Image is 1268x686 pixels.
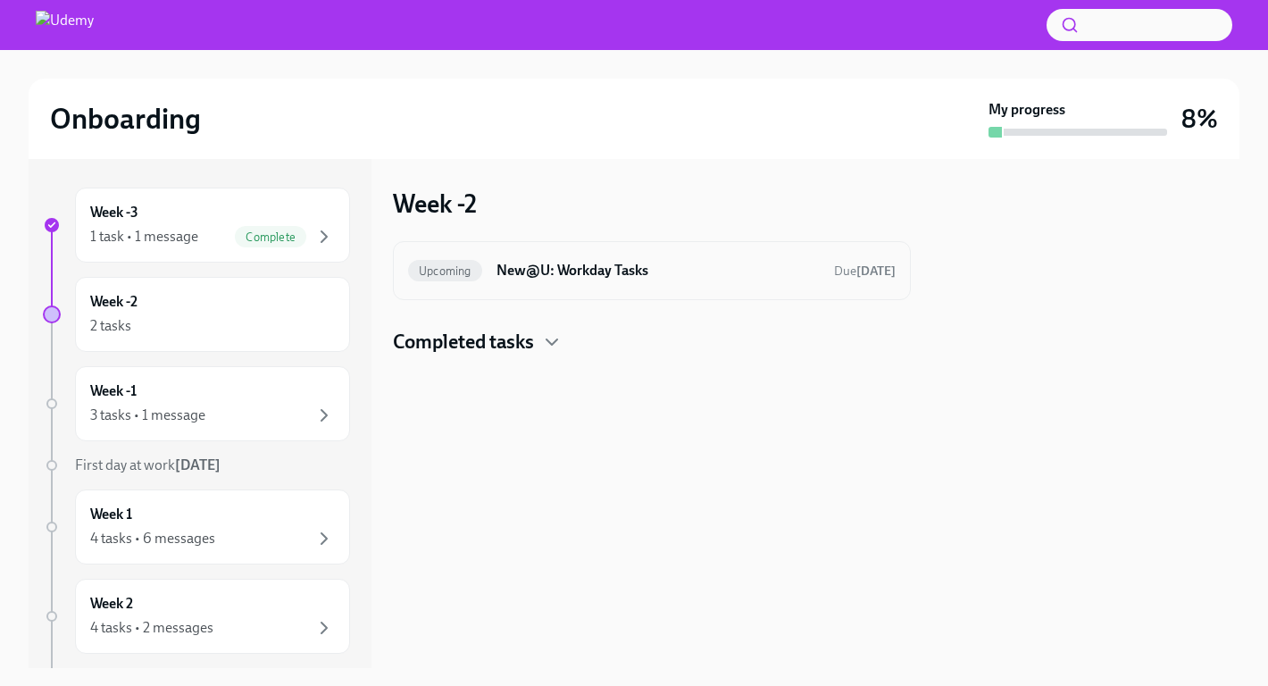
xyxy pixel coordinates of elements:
[834,263,896,280] span: September 29th, 2025 11:00
[43,188,350,263] a: Week -31 task • 1 messageComplete
[393,329,534,356] h4: Completed tasks
[90,292,138,312] h6: Week -2
[90,529,215,548] div: 4 tasks • 6 messages
[75,456,221,473] span: First day at work
[36,11,94,39] img: Udemy
[408,256,896,285] a: UpcomingNew@U: Workday TasksDue[DATE]
[50,101,201,137] h2: Onboarding
[90,381,137,401] h6: Week -1
[496,261,820,280] h6: New@U: Workday Tasks
[90,505,132,524] h6: Week 1
[90,618,213,638] div: 4 tasks • 2 messages
[175,456,221,473] strong: [DATE]
[90,594,133,614] h6: Week 2
[43,489,350,565] a: Week 14 tasks • 6 messages
[393,329,911,356] div: Completed tasks
[1181,103,1218,135] h3: 8%
[393,188,477,220] h3: Week -2
[90,227,198,247] div: 1 task • 1 message
[43,277,350,352] a: Week -22 tasks
[90,203,138,222] h6: Week -3
[43,366,350,441] a: Week -13 tasks • 1 message
[90,406,205,425] div: 3 tasks • 1 message
[856,264,896,279] strong: [DATE]
[834,264,896,279] span: Due
[408,264,482,278] span: Upcoming
[43,456,350,475] a: First day at work[DATE]
[90,316,131,336] div: 2 tasks
[989,100,1065,120] strong: My progress
[235,230,306,244] span: Complete
[43,579,350,654] a: Week 24 tasks • 2 messages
